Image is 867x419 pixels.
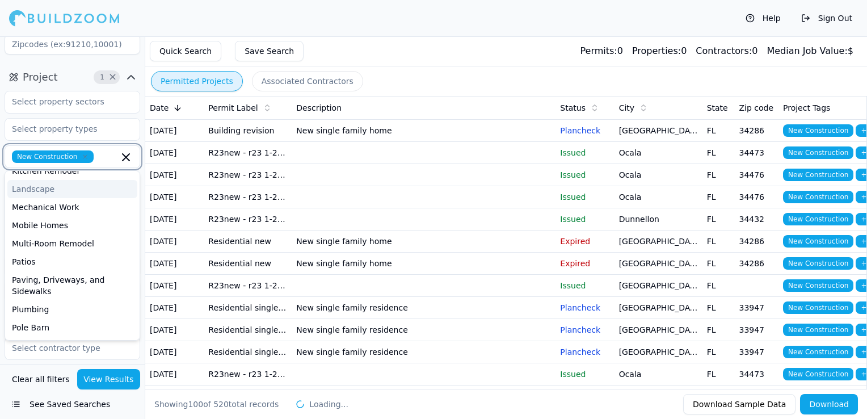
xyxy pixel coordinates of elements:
[560,213,609,225] p: Issued
[204,119,292,141] td: Building revision
[783,368,853,380] span: New Construction
[5,68,140,86] button: Project1Clear Project filters
[615,385,702,407] td: Ocala
[204,296,292,319] td: Residential single family
[204,252,292,274] td: Residential new
[702,319,735,341] td: FL
[7,337,137,355] div: Pool and Spa Construction
[145,252,204,274] td: [DATE]
[734,319,778,341] td: 33947
[145,341,204,363] td: [DATE]
[734,363,778,385] td: 34473
[560,368,609,380] p: Issued
[7,180,137,198] div: Landscape
[619,102,634,114] span: City
[296,102,342,114] span: Description
[204,141,292,164] td: R23new - r23 1-2 family new residential construction
[145,363,204,385] td: [DATE]
[292,119,555,141] td: New single family home
[615,274,702,296] td: [GEOGRAPHIC_DATA]
[9,369,73,389] button: Clear all filters
[702,208,735,230] td: FL
[145,296,204,319] td: [DATE]
[740,9,786,27] button: Help
[560,125,609,136] p: Plancheck
[783,146,853,159] span: New Construction
[707,102,728,114] span: State
[145,186,204,208] td: [DATE]
[702,296,735,319] td: FL
[204,186,292,208] td: R23new - r23 1-2 family new residential construction
[783,235,853,248] span: New Construction
[734,164,778,186] td: 34476
[292,252,555,274] td: New single family home
[252,71,363,91] button: Associated Contractors
[632,44,687,58] div: 0
[5,34,140,55] input: Zipcodes (ex:91210,10001)
[108,74,117,80] span: Clear Project filters
[739,102,773,114] span: Zip code
[702,186,735,208] td: FL
[7,319,137,337] div: Pole Barn
[204,164,292,186] td: R23new - r23 1-2 family new residential construction
[702,141,735,164] td: FL
[5,394,140,414] button: See Saved Searches
[615,164,702,186] td: Ocala
[96,72,108,83] span: 1
[702,119,735,141] td: FL
[632,45,681,56] span: Properties:
[783,213,853,225] span: New Construction
[145,141,204,164] td: [DATE]
[204,341,292,363] td: Residential single family
[560,324,609,336] p: Plancheck
[615,296,702,319] td: [GEOGRAPHIC_DATA]
[734,296,778,319] td: 33947
[767,44,853,58] div: $
[204,319,292,341] td: Residential single family
[560,191,609,203] p: Issued
[783,191,853,203] span: New Construction
[154,399,279,410] div: Showing of total records
[615,252,702,274] td: [GEOGRAPHIC_DATA]
[145,274,204,296] td: [DATE]
[615,141,702,164] td: Ocala
[296,399,348,410] div: Loading...
[702,164,735,186] td: FL
[560,236,609,247] p: Expired
[292,230,555,252] td: New single family home
[7,271,137,300] div: Paving, Driveways, and Sidewalks
[702,230,735,252] td: FL
[734,208,778,230] td: 34432
[702,341,735,363] td: FL
[560,280,609,291] p: Issued
[5,119,125,139] input: Select property types
[5,170,140,341] div: Suggestions
[560,102,586,114] span: Status
[150,102,169,114] span: Date
[734,186,778,208] td: 34476
[23,69,58,85] span: Project
[783,346,853,358] span: New Construction
[560,169,609,181] p: Issued
[213,400,229,409] span: 520
[615,230,702,252] td: [GEOGRAPHIC_DATA]
[783,169,853,181] span: New Construction
[783,279,853,292] span: New Construction
[800,394,858,414] button: Download
[734,141,778,164] td: 34473
[7,234,137,253] div: Multi-Room Remodel
[204,230,292,252] td: Residential new
[151,71,243,91] button: Permitted Projects
[188,400,203,409] span: 100
[734,252,778,274] td: 34286
[204,363,292,385] td: R23new - r23 1-2 family new residential construction
[796,9,858,27] button: Sign Out
[145,208,204,230] td: [DATE]
[767,45,847,56] span: Median Job Value:
[734,385,778,407] td: 34476
[292,319,555,341] td: New single family residence
[615,119,702,141] td: [GEOGRAPHIC_DATA]
[5,91,125,112] input: Select property sectors
[7,253,137,271] div: Patios
[783,102,830,114] span: Project Tags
